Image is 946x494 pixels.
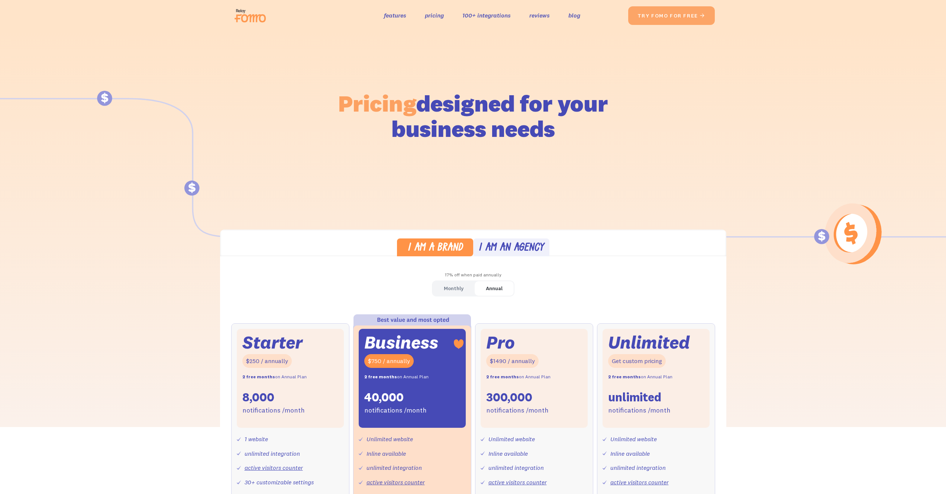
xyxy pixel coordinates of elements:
div: Get custom pricing [608,354,666,368]
div: on Annual Plan [608,372,672,382]
div: Business [364,334,438,350]
div: I am an agency [478,243,544,254]
div: unlimited [608,389,661,405]
div: Inline available [610,448,650,459]
div: unlimited integration [245,448,300,459]
a: features [384,10,406,21]
div: Starter [242,334,303,350]
strong: 2 free months [486,374,519,379]
a: active visitors counter [367,478,425,486]
a: try fomo for free [628,6,715,25]
h1: designed for your business needs [338,91,608,141]
div: notifications /month [608,405,671,416]
div: unlimited integration [488,462,544,473]
div: unlimited integration [610,462,666,473]
div: on Annual Plan [364,372,429,382]
div: notifications /month [486,405,549,416]
span: Pricing [338,89,416,118]
div: $750 / annually [364,354,414,368]
div: notifications /month [364,405,427,416]
div: 30+ customizable settings [245,477,314,488]
div: Inline available [488,448,528,459]
div: unlimited integration [367,462,422,473]
strong: 2 free months [608,374,641,379]
div: 8,000 [242,389,274,405]
div: Annual [486,283,503,294]
div: Monthly [444,283,464,294]
a: active visitors counter [488,478,547,486]
div: on Annual Plan [486,372,551,382]
div: Inline available [367,448,406,459]
div: on Annual Plan [242,372,307,382]
div: 17% off when paid annually [220,270,726,280]
div: Pro [486,334,515,350]
div: notifications /month [242,405,305,416]
a: pricing [425,10,444,21]
div: $250 / annually [242,354,292,368]
a: active visitors counter [245,464,303,471]
a: 100+ integrations [462,10,511,21]
a: reviews [529,10,550,21]
strong: 2 free months [242,374,275,379]
div: Unlimited website [488,434,535,445]
a: blog [568,10,580,21]
div: Unlimited [608,334,690,350]
div: $1490 / annually [486,354,539,368]
div: 40,000 [364,389,404,405]
div: Unlimited website [367,434,413,445]
div: 1 website [245,434,268,445]
div: 300,000 [486,389,532,405]
strong: 2 free months [364,374,397,379]
div: I am a brand [407,243,463,254]
span:  [700,12,706,19]
div: Unlimited website [610,434,657,445]
a: active visitors counter [610,478,669,486]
